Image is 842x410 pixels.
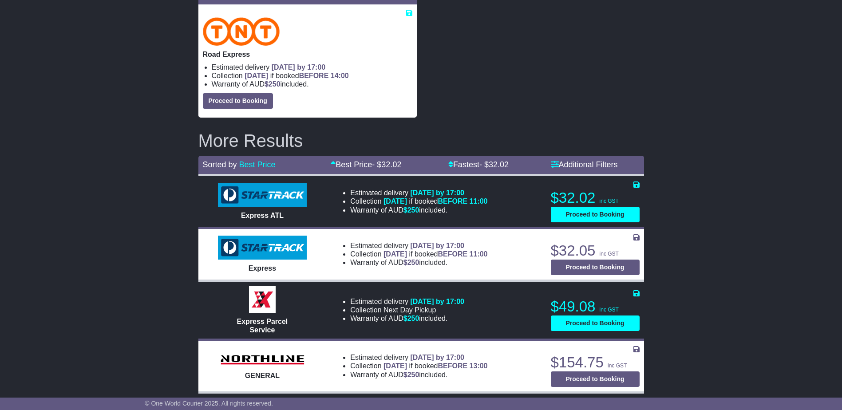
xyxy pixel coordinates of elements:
span: 11:00 [470,250,488,258]
span: 14:00 [331,72,349,79]
span: - $ [372,160,401,169]
span: $ [403,206,419,214]
span: inc GST [608,363,627,369]
span: BEFORE [438,250,467,258]
li: Estimated delivery [350,297,464,306]
a: Additional Filters [551,160,618,169]
span: [DATE] [245,72,268,79]
span: [DATE] by 17:00 [410,242,464,249]
button: Proceed to Booking [551,315,640,331]
span: if booked [383,362,487,370]
span: [DATE] [383,362,407,370]
span: 250 [407,259,419,266]
span: 32.02 [381,160,401,169]
span: [DATE] by 17:00 [272,63,326,71]
li: Estimated delivery [212,63,412,71]
span: - $ [479,160,509,169]
a: Fastest- $32.02 [448,160,509,169]
li: Estimated delivery [350,353,487,362]
span: if booked [383,250,487,258]
a: Best Price [239,160,276,169]
span: 32.02 [489,160,509,169]
span: [DATE] by 17:00 [410,189,464,197]
li: Collection [350,197,487,205]
span: 250 [407,206,419,214]
span: [DATE] [383,250,407,258]
span: BEFORE [438,197,467,205]
li: Estimated delivery [350,241,487,250]
span: Express Parcel Service [237,318,288,334]
span: $ [403,259,419,266]
span: GENERAL [245,372,280,379]
img: Border Express: Express Parcel Service [249,286,276,313]
span: 13:00 [470,362,488,370]
li: Warranty of AUD included. [350,258,487,267]
li: Warranty of AUD included. [350,314,464,323]
li: Collection [212,71,412,80]
span: if booked [245,72,348,79]
p: $32.02 [551,189,640,207]
img: TNT Domestic: Road Express [203,17,280,46]
span: inc GST [600,307,619,313]
span: BEFORE [438,362,467,370]
span: 250 [407,371,419,378]
span: $ [403,371,419,378]
li: Warranty of AUD included. [212,80,412,88]
span: © One World Courier 2025. All rights reserved. [145,400,273,407]
li: Collection [350,250,487,258]
h2: More Results [198,131,644,150]
span: 250 [269,80,281,88]
li: Estimated delivery [350,189,487,197]
span: [DATE] [383,197,407,205]
p: $32.05 [551,242,640,260]
p: $49.08 [551,298,640,315]
span: Next Day Pickup [383,306,436,314]
span: $ [403,315,419,322]
span: BEFORE [299,72,329,79]
img: StarTrack: Express ATL [218,183,307,207]
li: Warranty of AUD included. [350,206,487,214]
button: Proceed to Booking [203,93,273,109]
li: Warranty of AUD included. [350,371,487,379]
span: 11:00 [470,197,488,205]
span: Express ATL [241,212,284,219]
span: if booked [383,197,487,205]
span: [DATE] by 17:00 [410,298,464,305]
span: inc GST [600,251,619,257]
img: Northline Distribution: GENERAL [218,352,307,367]
span: 250 [407,315,419,322]
p: $154.75 [551,354,640,371]
p: Road Express [203,50,412,59]
button: Proceed to Booking [551,207,640,222]
span: Sorted by [203,160,237,169]
span: inc GST [600,198,619,204]
span: Express [249,264,276,272]
a: Best Price- $32.02 [331,160,401,169]
img: StarTrack: Express [218,236,307,260]
span: [DATE] by 17:00 [410,354,464,361]
button: Proceed to Booking [551,371,640,387]
button: Proceed to Booking [551,260,640,275]
li: Collection [350,362,487,370]
span: $ [265,80,281,88]
li: Collection [350,306,464,314]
